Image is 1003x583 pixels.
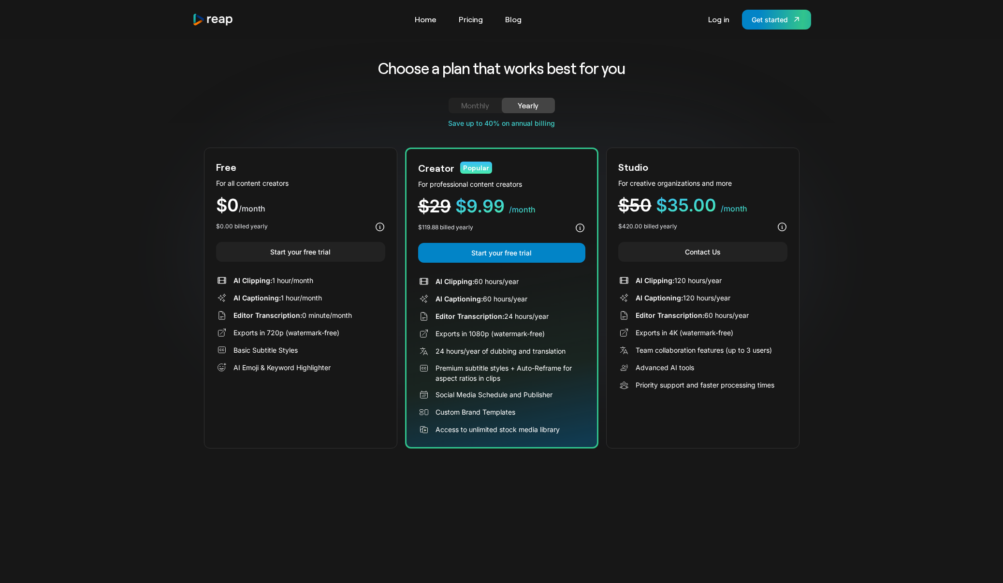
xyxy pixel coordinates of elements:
span: /month [721,204,747,213]
h2: Choose a plan that works best for you [302,58,701,78]
div: Team collaboration features (up to 3 users) [636,345,772,355]
div: 1 hour/month [233,275,313,285]
span: AI Captioning: [436,295,483,303]
div: Social Media Schedule and Publisher [436,389,552,400]
a: Start your free trial [216,242,385,262]
div: Exports in 720p (watermark-free) [233,328,339,338]
div: Save up to 40% on annual billing [204,118,799,128]
a: Home [410,12,441,27]
a: Blog [500,12,526,27]
span: $35.00 [656,194,716,216]
div: 120 hours/year [636,293,730,303]
div: Basic Subtitle Styles [233,345,298,355]
span: $9.99 [455,195,505,217]
span: /month [509,205,536,214]
div: Monthly [460,100,490,111]
div: For all content creators [216,178,385,188]
a: Log in [703,12,734,27]
div: Popular [460,162,492,174]
span: Editor Transcription: [233,311,302,319]
div: $0 [216,196,385,214]
div: Studio [618,160,648,174]
div: 24 hours/year [436,311,549,321]
span: $29 [418,195,451,217]
span: AI Clipping: [636,276,674,284]
span: AI Captioning: [233,294,281,302]
div: $0.00 billed yearly [216,222,268,231]
div: AI Emoji & Keyword Highlighter [233,362,331,373]
div: 0 minute/month [233,310,352,320]
span: AI Clipping: [233,276,272,284]
div: Free [216,160,236,174]
div: 60 hours/year [436,276,519,286]
div: Access to unlimited stock media library [436,424,560,434]
div: Premium subtitle styles + Auto-Reframe for aspect ratios in clips [436,363,585,383]
div: Creator [418,161,454,175]
div: 60 hours/year [436,294,527,304]
div: Get started [752,15,788,25]
a: Start your free trial [418,243,585,263]
div: Custom Brand Templates [436,407,515,417]
span: $50 [618,194,652,216]
a: Get started [742,10,811,30]
a: Pricing [454,12,488,27]
a: home [192,13,234,26]
span: /month [239,204,265,213]
div: For professional content creators [418,179,585,189]
div: $119.88 billed yearly [418,223,473,232]
div: Exports in 4K (watermark-free) [636,328,733,338]
span: Editor Transcription: [636,311,704,319]
div: 1 hour/month [233,293,322,303]
a: Contact Us [618,242,787,262]
div: 120 hours/year [636,275,722,285]
div: Exports in 1080p (watermark-free) [436,329,545,339]
div: $420.00 billed yearly [618,222,677,231]
div: Priority support and faster processing times [636,380,774,390]
span: AI Clipping: [436,277,474,285]
div: For creative organizations and more [618,178,787,188]
div: Yearly [513,100,543,111]
div: Advanced AI tools [636,362,694,373]
span: AI Captioning: [636,294,683,302]
span: Editor Transcription: [436,312,504,320]
div: 60 hours/year [636,310,749,320]
img: reap logo [192,13,234,26]
div: 24 hours/year of dubbing and translation [436,346,566,356]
